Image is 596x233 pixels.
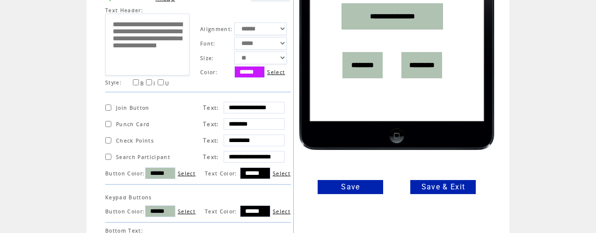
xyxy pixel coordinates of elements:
span: Join The [PERSON_NAME] Highlands VIP Rewards Program, receive special discounts & alerts via SMS! [14,53,150,83]
label: Select [178,208,196,215]
span: I [153,80,155,87]
span: Button Color: [105,170,145,177]
label: Select [273,208,291,215]
span: Text: [203,104,219,112]
span: Style: [105,79,122,86]
span: Punch Card [116,121,150,128]
span: Size: [200,55,214,61]
span: Text Header: [105,7,143,14]
span: Text Color: [205,170,237,177]
label: Select [267,68,285,75]
span: Text Color: [205,208,237,215]
span: Search Participant [116,154,170,160]
span: Font: [200,40,216,47]
span: Color: [200,69,218,75]
span: Text: [203,136,219,144]
a: Save [318,180,383,194]
span: U [165,80,169,87]
span: Text: [203,120,219,128]
span: B [140,80,144,87]
span: Check Points [116,137,154,144]
span: Alignment: [200,26,233,32]
img: images [67,8,97,25]
span: Text: [203,153,219,161]
label: Select [273,170,291,177]
label: Select [178,170,196,177]
a: Save & Exit [410,180,476,194]
span: Keypad Buttons [105,194,152,201]
span: Button Color: [105,208,145,215]
span: Join Button [116,105,150,111]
